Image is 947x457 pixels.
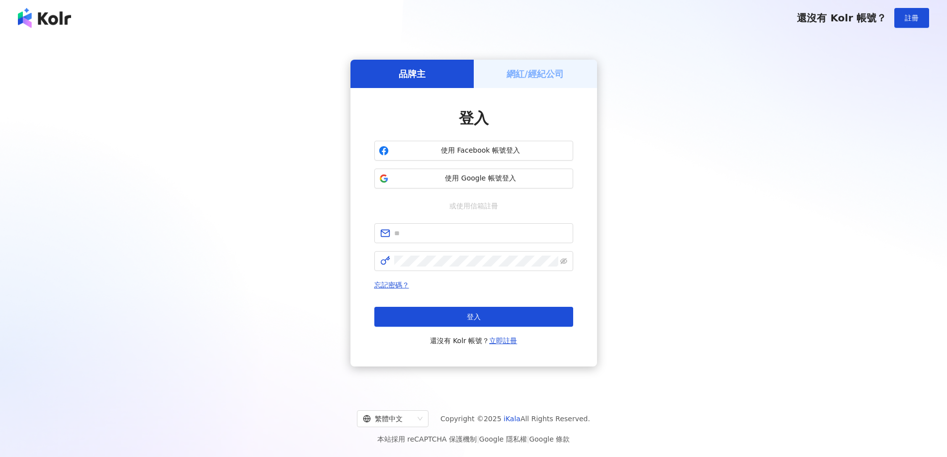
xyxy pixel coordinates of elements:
[374,169,573,188] button: 使用 Google 帳號登入
[507,68,564,80] h5: 網紅/經紀公司
[894,8,929,28] button: 註冊
[18,8,71,28] img: logo
[399,68,426,80] h5: 品牌主
[504,415,520,423] a: iKala
[459,109,489,127] span: 登入
[479,435,527,443] a: Google 隱私權
[489,337,517,345] a: 立即註冊
[374,281,409,289] a: 忘記密碼？
[442,200,505,211] span: 或使用信箱註冊
[374,141,573,161] button: 使用 Facebook 帳號登入
[527,435,529,443] span: |
[374,307,573,327] button: 登入
[430,335,517,347] span: 還沒有 Kolr 帳號？
[467,313,481,321] span: 登入
[377,433,570,445] span: 本站採用 reCAPTCHA 保護機制
[477,435,479,443] span: |
[393,174,569,183] span: 使用 Google 帳號登入
[393,146,569,156] span: 使用 Facebook 帳號登入
[363,411,414,427] div: 繁體中文
[560,258,567,265] span: eye-invisible
[797,12,886,24] span: 還沒有 Kolr 帳號？
[905,14,919,22] span: 註冊
[529,435,570,443] a: Google 條款
[440,413,590,425] span: Copyright © 2025 All Rights Reserved.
